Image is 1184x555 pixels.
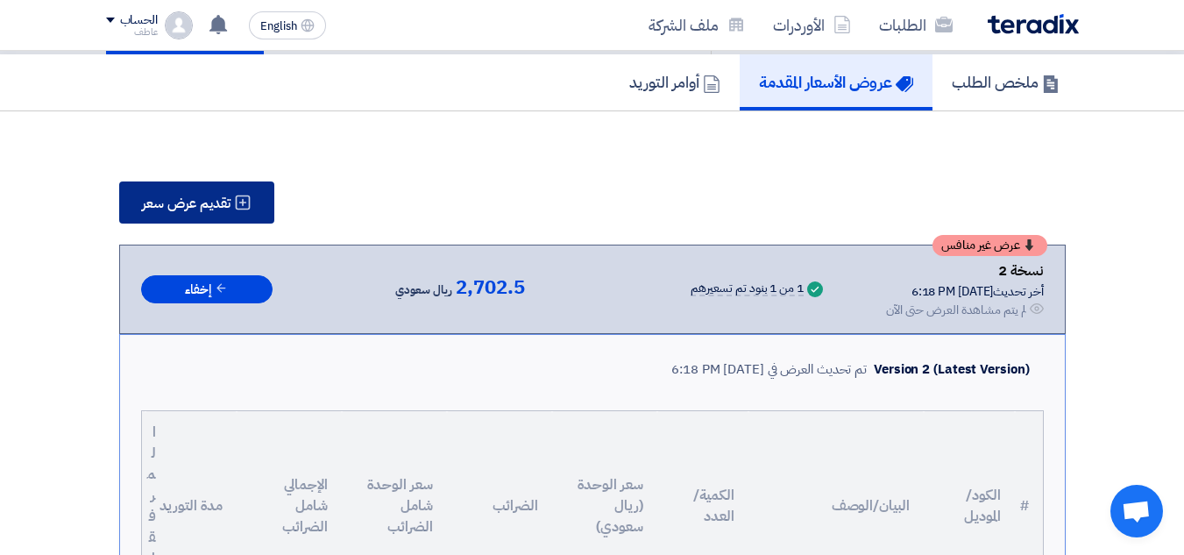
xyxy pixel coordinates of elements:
[260,20,297,32] span: English
[456,277,524,298] span: 2,702.5
[635,4,759,46] a: ملف الشركة
[142,196,230,210] span: تقديم عرض سعر
[249,11,326,39] button: English
[119,181,274,224] button: تقديم عرض سعر
[395,280,452,301] span: ريال سعودي
[610,54,740,110] a: أوامر التوريد
[886,260,1044,282] div: نسخة 2
[120,13,158,28] div: الحساب
[886,301,1026,319] div: لم يتم مشاهدة العرض حتى الآن
[106,27,158,37] div: عاطف
[1110,485,1163,537] a: Open chat
[141,275,273,304] button: إخفاء
[988,14,1079,34] img: Teradix logo
[165,11,193,39] img: profile_test.png
[941,239,1020,252] span: عرض غير منافس
[671,359,867,380] div: تم تحديث العرض في [DATE] 6:18 PM
[759,4,865,46] a: الأوردرات
[759,72,913,92] h5: عروض الأسعار المقدمة
[740,54,932,110] a: عروض الأسعار المقدمة
[874,359,1029,380] div: Version 2 (Latest Version)
[691,282,804,296] div: 1 من 1 بنود تم تسعيرهم
[932,54,1079,110] a: ملخص الطلب
[886,282,1044,301] div: أخر تحديث [DATE] 6:18 PM
[629,72,720,92] h5: أوامر التوريد
[952,72,1060,92] h5: ملخص الطلب
[865,4,967,46] a: الطلبات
